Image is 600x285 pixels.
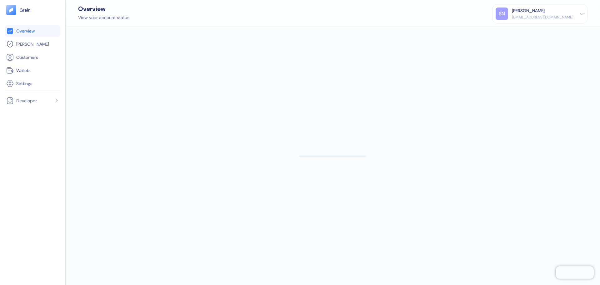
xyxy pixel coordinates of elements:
div: [PERSON_NAME] [512,8,545,14]
span: Customers [16,54,38,60]
span: Developer [16,98,37,104]
div: SN [496,8,508,20]
img: logo [19,8,31,12]
a: [PERSON_NAME] [6,40,59,48]
img: logo-tablet-V2.svg [6,5,16,15]
div: Overview [78,6,129,12]
div: [EMAIL_ADDRESS][DOMAIN_NAME] [512,14,573,20]
span: [PERSON_NAME] [16,41,49,47]
iframe: Chatra live chat [556,266,594,279]
a: Wallets [6,67,59,74]
div: View your account status [78,14,129,21]
span: Wallets [16,67,31,74]
a: Overview [6,27,59,35]
span: Overview [16,28,35,34]
span: Settings [16,80,32,87]
a: Settings [6,80,59,87]
a: Customers [6,53,59,61]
